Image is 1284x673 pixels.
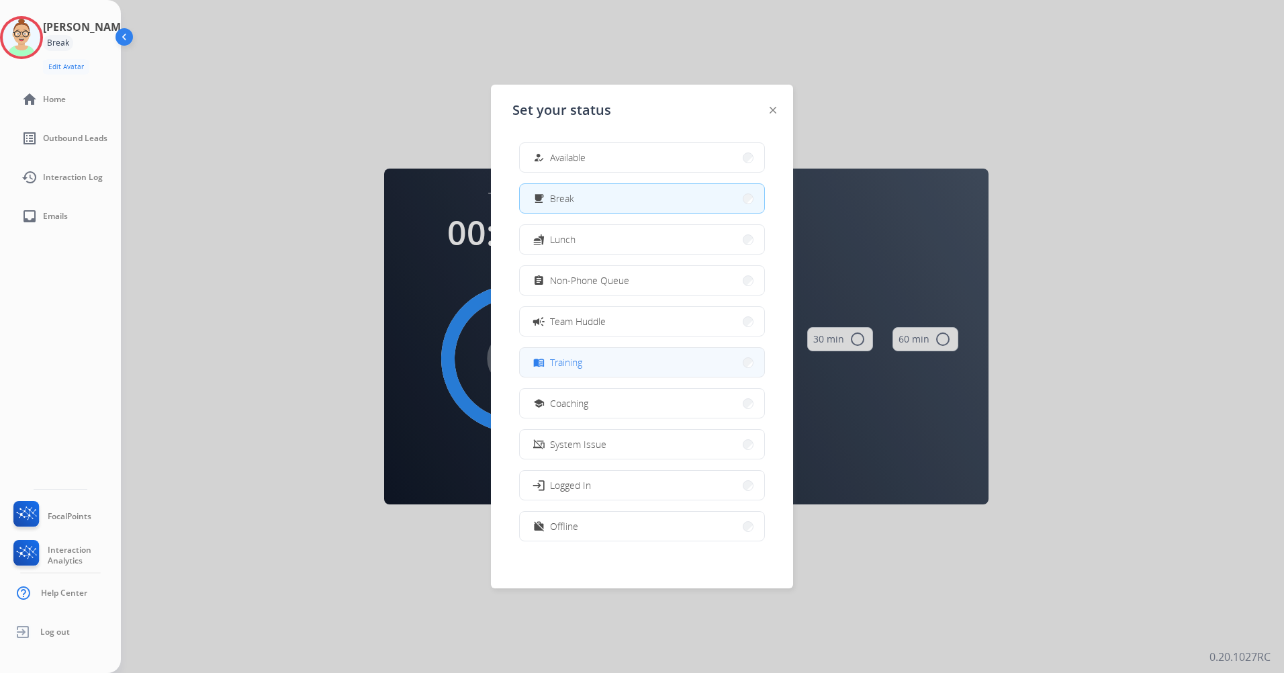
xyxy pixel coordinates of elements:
mat-icon: inbox [21,208,38,224]
span: System Issue [550,437,606,451]
button: Lunch [520,225,764,254]
img: close-button [770,107,776,114]
span: FocalPoints [48,511,91,522]
button: Break [520,184,764,213]
mat-icon: school [533,398,545,409]
a: Interaction Analytics [11,540,121,571]
mat-icon: menu_book [533,357,545,368]
span: Interaction Analytics [48,545,121,566]
mat-icon: login [532,478,545,492]
span: Log out [40,627,70,637]
button: Team Huddle [520,307,764,336]
mat-icon: how_to_reg [533,152,545,163]
button: Training [520,348,764,377]
mat-icon: home [21,91,38,107]
span: Logged In [550,478,591,492]
span: Available [550,150,586,165]
button: System Issue [520,430,764,459]
mat-icon: fastfood [533,234,545,245]
span: Team Huddle [550,314,606,328]
mat-icon: history [21,169,38,185]
button: Non-Phone Queue [520,266,764,295]
img: avatar [3,19,40,56]
span: Set your status [512,101,611,120]
span: Training [550,355,582,369]
mat-icon: list_alt [21,130,38,146]
span: Coaching [550,396,588,410]
mat-icon: assignment [533,275,545,286]
span: Help Center [41,588,87,598]
mat-icon: work_off [533,521,545,532]
span: Interaction Log [43,172,103,183]
span: Break [550,191,574,206]
button: Logged In [520,471,764,500]
button: Offline [520,512,764,541]
button: Coaching [520,389,764,418]
span: Emails [43,211,68,222]
button: Available [520,143,764,172]
mat-icon: free_breakfast [533,193,545,204]
p: 0.20.1027RC [1209,649,1271,665]
span: Outbound Leads [43,133,107,144]
div: Break [43,35,73,51]
span: Lunch [550,232,576,246]
mat-icon: phonelink_off [533,439,545,450]
h3: [PERSON_NAME] [43,19,130,35]
a: FocalPoints [11,501,91,532]
span: Home [43,94,66,105]
span: Non-Phone Queue [550,273,629,287]
mat-icon: campaign [532,314,545,328]
span: Offline [550,519,578,533]
button: Edit Avatar [43,59,89,75]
